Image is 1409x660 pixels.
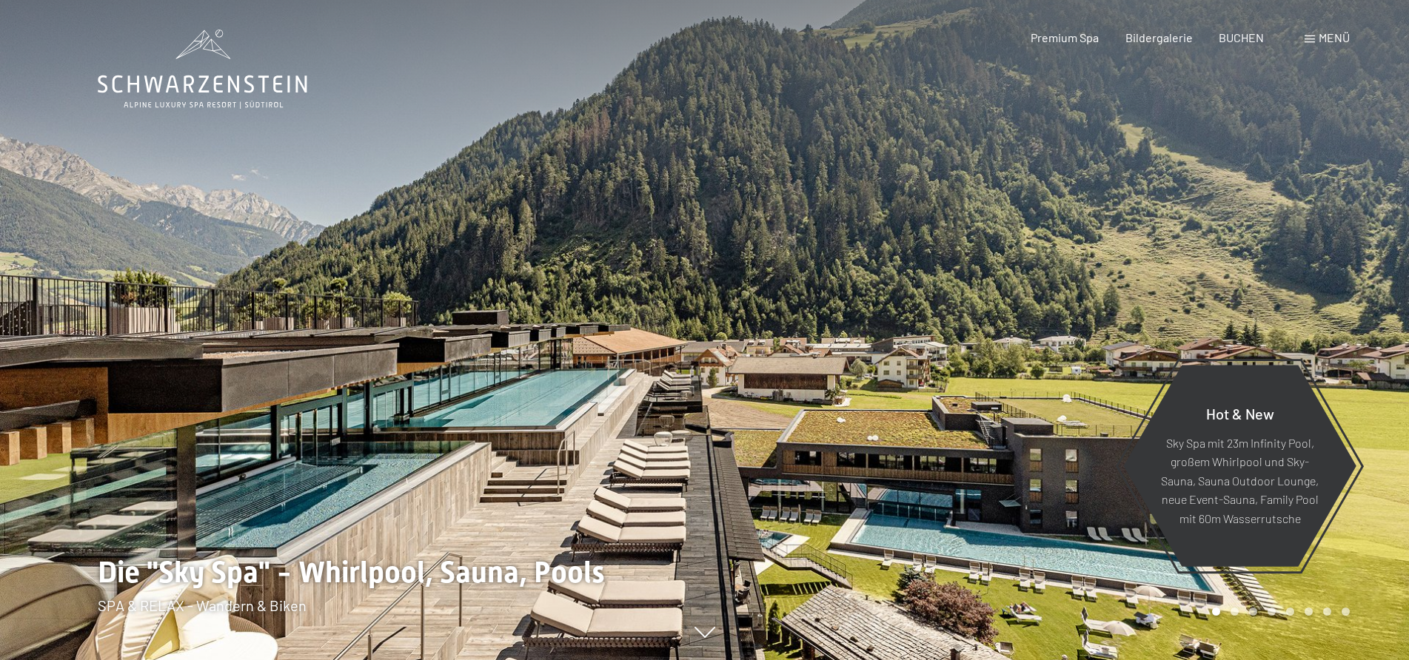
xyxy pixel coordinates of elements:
span: Hot & New [1206,404,1274,422]
div: Carousel Page 4 [1268,607,1276,616]
div: Carousel Page 3 [1249,607,1257,616]
a: Premium Spa [1031,30,1099,44]
div: Carousel Page 8 [1342,607,1350,616]
div: Carousel Page 2 [1231,607,1239,616]
div: Carousel Page 1 (Current Slide) [1212,607,1220,616]
div: Carousel Page 6 [1305,607,1313,616]
a: BUCHEN [1219,30,1264,44]
a: Hot & New Sky Spa mit 23m Infinity Pool, großem Whirlpool und Sky-Sauna, Sauna Outdoor Lounge, ne... [1122,364,1357,568]
div: Carousel Pagination [1207,607,1350,616]
p: Sky Spa mit 23m Infinity Pool, großem Whirlpool und Sky-Sauna, Sauna Outdoor Lounge, neue Event-S... [1159,433,1320,528]
a: Bildergalerie [1125,30,1193,44]
span: Menü [1319,30,1350,44]
div: Carousel Page 5 [1286,607,1294,616]
div: Carousel Page 7 [1323,607,1331,616]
